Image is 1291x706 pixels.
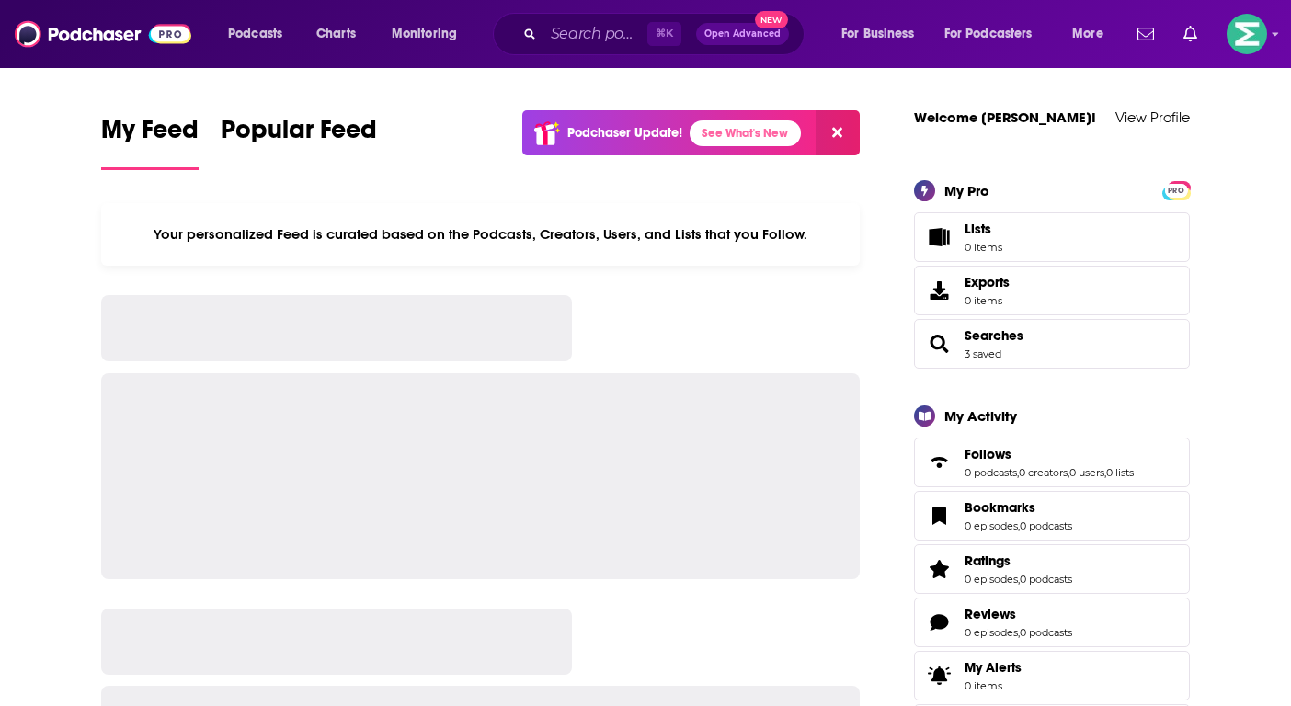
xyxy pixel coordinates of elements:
a: Ratings [965,552,1072,569]
span: Monitoring [392,21,457,47]
a: 0 podcasts [1020,573,1072,586]
a: 0 podcasts [1020,626,1072,639]
a: 3 saved [965,347,1001,360]
span: Follows [914,438,1190,487]
span: Exports [965,274,1010,290]
span: 0 items [965,294,1010,307]
a: Charts [304,19,367,49]
button: open menu [828,19,937,49]
span: My Alerts [920,663,957,689]
a: View Profile [1115,108,1190,126]
span: Charts [316,21,356,47]
div: Search podcasts, credits, & more... [510,13,822,55]
a: Bookmarks [920,503,957,529]
a: Welcome [PERSON_NAME]! [914,108,1096,126]
span: 0 items [965,241,1002,254]
button: Show profile menu [1227,14,1267,54]
a: Follows [965,446,1134,462]
span: , [1017,466,1019,479]
input: Search podcasts, credits, & more... [543,19,647,49]
a: Lists [914,212,1190,262]
a: Show notifications dropdown [1130,18,1161,50]
span: Popular Feed [221,114,377,156]
a: My Feed [101,114,199,170]
a: 0 podcasts [965,466,1017,479]
span: Podcasts [228,21,282,47]
span: Exports [920,278,957,303]
a: 0 episodes [965,519,1018,532]
a: Ratings [920,556,957,582]
a: 0 episodes [965,573,1018,586]
span: Searches [914,319,1190,369]
a: Reviews [920,609,957,635]
span: For Podcasters [944,21,1033,47]
img: Podchaser - Follow, Share and Rate Podcasts [15,17,191,51]
span: More [1072,21,1103,47]
a: See What's New [690,120,801,146]
a: PRO [1165,182,1187,196]
span: New [755,11,788,28]
button: open menu [215,19,306,49]
a: Follows [920,450,957,475]
span: 0 items [965,679,1022,692]
span: PRO [1165,184,1187,198]
div: My Activity [944,407,1017,425]
span: My Feed [101,114,199,156]
span: Reviews [914,598,1190,647]
span: Bookmarks [965,499,1035,516]
a: Exports [914,266,1190,315]
img: User Profile [1227,14,1267,54]
span: , [1068,466,1069,479]
a: 0 episodes [965,626,1018,639]
span: , [1018,626,1020,639]
a: My Alerts [914,651,1190,700]
a: Searches [920,331,957,357]
span: Ratings [914,544,1190,594]
a: 0 users [1069,466,1104,479]
div: Your personalized Feed is curated based on the Podcasts, Creators, Users, and Lists that you Follow. [101,203,860,266]
a: Bookmarks [965,499,1072,516]
span: , [1018,519,1020,532]
a: Reviews [965,606,1072,622]
button: open menu [932,19,1059,49]
span: Logged in as LKassela [1227,14,1267,54]
button: open menu [1059,19,1126,49]
span: ⌘ K [647,22,681,46]
span: , [1104,466,1106,479]
a: Show notifications dropdown [1176,18,1205,50]
a: 0 creators [1019,466,1068,479]
a: Popular Feed [221,114,377,170]
span: Reviews [965,606,1016,622]
p: Podchaser Update! [567,125,682,141]
a: Searches [965,327,1023,344]
span: , [1018,573,1020,586]
button: open menu [379,19,481,49]
span: Open Advanced [704,29,781,39]
span: Ratings [965,552,1011,569]
span: My Alerts [965,659,1022,676]
span: For Business [841,21,914,47]
div: My Pro [944,182,989,199]
button: Open AdvancedNew [696,23,789,45]
a: 0 lists [1106,466,1134,479]
span: Follows [965,446,1011,462]
span: Bookmarks [914,491,1190,541]
span: Lists [965,221,991,237]
span: Lists [965,221,1002,237]
a: 0 podcasts [1020,519,1072,532]
span: Lists [920,224,957,250]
